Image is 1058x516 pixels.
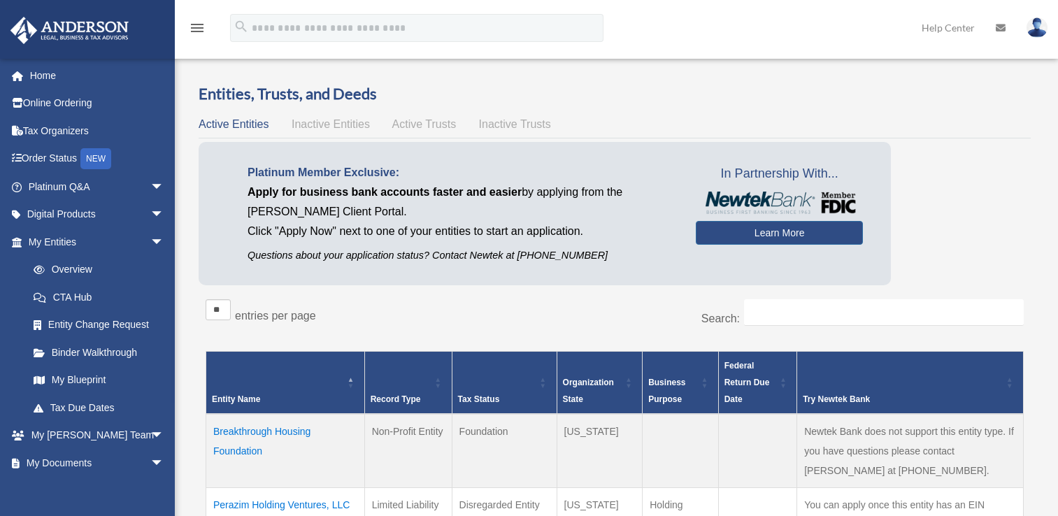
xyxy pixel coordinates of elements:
p: Platinum Member Exclusive: [248,163,675,182]
a: Online Ordering [10,89,185,117]
a: Learn More [696,221,863,245]
a: My Entitiesarrow_drop_down [10,228,178,256]
span: Apply for business bank accounts faster and easier [248,186,522,198]
td: Newtek Bank does not support this entity type. If you have questions please contact [PERSON_NAME]... [797,414,1024,488]
i: menu [189,20,206,36]
div: NEW [80,148,111,169]
div: Try Newtek Bank [803,391,1002,408]
th: Federal Return Due Date: Activate to sort [718,351,797,414]
p: by applying from the [PERSON_NAME] Client Portal. [248,182,675,222]
a: My Blueprint [20,366,178,394]
td: Non-Profit Entity [364,414,452,488]
span: arrow_drop_down [150,201,178,229]
a: menu [189,24,206,36]
span: Active Entities [199,118,269,130]
th: Entity Name: Activate to invert sorting [206,351,365,414]
a: Home [10,62,185,89]
h3: Entities, Trusts, and Deeds [199,83,1031,105]
i: search [234,19,249,34]
a: Order StatusNEW [10,145,185,173]
a: My [PERSON_NAME] Teamarrow_drop_down [10,422,185,450]
span: Federal Return Due Date [724,361,770,404]
span: Business Purpose [648,378,685,404]
th: Tax Status: Activate to sort [452,351,557,414]
img: Anderson Advisors Platinum Portal [6,17,133,44]
a: Tax Organizers [10,117,185,145]
span: Inactive Entities [292,118,370,130]
span: Tax Status [458,394,500,404]
th: Business Purpose: Activate to sort [643,351,719,414]
span: Entity Name [212,394,260,404]
a: My Documentsarrow_drop_down [10,449,185,477]
a: Binder Walkthrough [20,338,178,366]
td: Breakthrough Housing Foundation [206,414,365,488]
label: Search: [701,313,740,324]
th: Organization State: Activate to sort [557,351,643,414]
a: CTA Hub [20,283,178,311]
span: Inactive Trusts [479,118,551,130]
a: Platinum Q&Aarrow_drop_down [10,173,185,201]
label: entries per page [235,310,316,322]
td: [US_STATE] [557,414,643,488]
span: Record Type [371,394,421,404]
th: Record Type: Activate to sort [364,351,452,414]
span: arrow_drop_down [150,228,178,257]
a: Digital Productsarrow_drop_down [10,201,185,229]
span: Active Trusts [392,118,457,130]
span: arrow_drop_down [150,173,178,201]
img: NewtekBankLogoSM.png [703,192,856,214]
p: Click "Apply Now" next to one of your entities to start an application. [248,222,675,241]
td: Foundation [452,414,557,488]
span: Organization State [563,378,614,404]
th: Try Newtek Bank : Activate to sort [797,351,1024,414]
a: Tax Due Dates [20,394,178,422]
span: arrow_drop_down [150,449,178,478]
span: In Partnership With... [696,163,863,185]
span: arrow_drop_down [150,422,178,450]
a: Entity Change Request [20,311,178,339]
p: Questions about your application status? Contact Newtek at [PHONE_NUMBER] [248,247,675,264]
a: Overview [20,256,171,284]
img: User Pic [1027,17,1048,38]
